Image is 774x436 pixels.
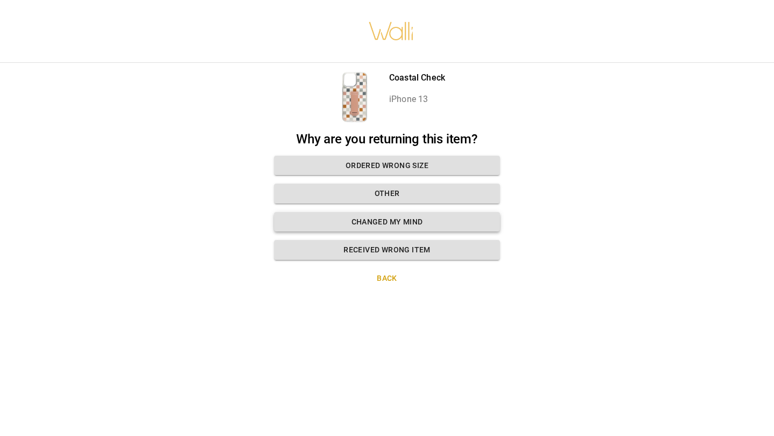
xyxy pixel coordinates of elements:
[389,71,445,84] p: Coastal Check
[368,8,414,54] img: walli-inc.myshopify.com
[274,268,500,288] button: Back
[274,212,500,232] button: Changed my mind
[389,93,445,106] p: iPhone 13
[274,156,500,176] button: Ordered wrong size
[274,184,500,204] button: Other
[274,240,500,260] button: Received wrong item
[274,132,500,147] h2: Why are you returning this item?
